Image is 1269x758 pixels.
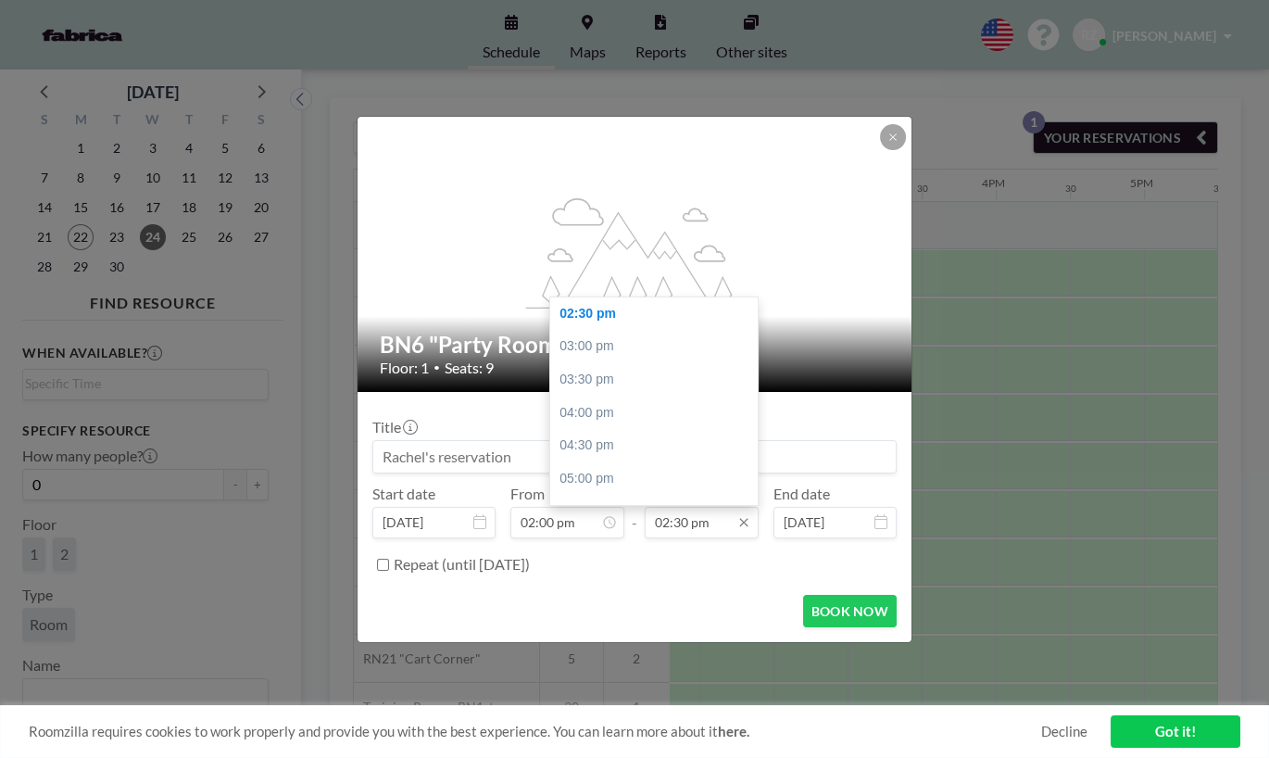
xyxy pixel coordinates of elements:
[550,429,767,462] div: 04:30 pm
[550,495,767,528] div: 05:30 pm
[1041,723,1087,740] a: Decline
[803,595,897,627] button: BOOK NOW
[380,359,429,377] span: Floor: 1
[372,418,416,436] label: Title
[550,297,767,331] div: 02:30 pm
[718,723,749,739] a: here.
[29,723,1041,740] span: Roomzilla requires cookies to work properly and provide you with the best experience. You can lea...
[550,330,767,363] div: 03:00 pm
[632,491,637,532] span: -
[394,555,530,574] label: Repeat (until [DATE])
[1111,715,1240,748] a: Got it!
[550,397,767,430] div: 04:00 pm
[550,363,767,397] div: 03:30 pm
[773,485,830,503] label: End date
[433,360,440,374] span: •
[380,331,891,359] h2: BN6 "Party Room"
[372,485,435,503] label: Start date
[445,359,494,377] span: Seats: 9
[550,462,767,496] div: 05:00 pm
[510,485,545,503] label: From
[373,441,896,473] input: Rachel's reservation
